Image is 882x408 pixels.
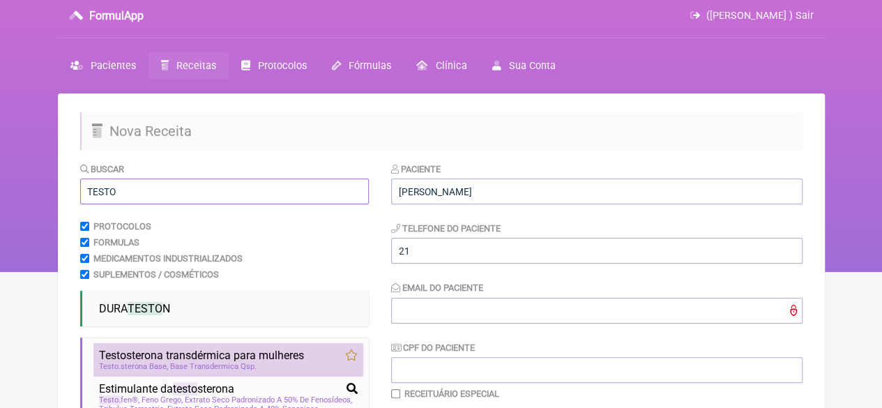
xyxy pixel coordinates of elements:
label: Telefone do Paciente [391,223,501,234]
span: sterona transdérmica para mulheres [99,349,304,362]
span: Testo [99,395,121,405]
a: Sua Conta [479,52,568,80]
label: Paciente [391,164,441,174]
label: Medicamentos Industrializados [93,253,243,264]
a: Fórmulas [319,52,404,80]
span: Testo [99,362,121,371]
a: Clínica [404,52,479,80]
span: Estimulante da sterona [99,382,234,395]
span: testo [173,382,197,395]
label: CPF do Paciente [391,342,475,353]
label: Email do Paciente [391,282,483,293]
label: Suplementos / Cosméticos [93,269,219,280]
span: Pacientes [91,60,136,72]
span: fen®, Feno Grego, Extrato Seco Padronizado A 50% De Fenosídeos [99,395,352,405]
h2: Nova Receita [80,112,803,150]
a: Protocolos [229,52,319,80]
span: TESTO [128,302,162,315]
span: Testo [99,349,126,362]
h3: FormulApp [89,9,144,22]
a: ([PERSON_NAME] ) Sair [690,10,813,22]
span: Clínica [435,60,466,72]
label: Buscar [80,164,125,174]
span: ([PERSON_NAME] ) Sair [706,10,814,22]
label: Protocolos [93,221,151,232]
label: Formulas [93,237,139,248]
label: Receituário Especial [404,388,499,399]
span: Sua Conta [509,60,556,72]
a: Receitas [149,52,229,80]
input: exemplo: emagrecimento, ansiedade [80,179,369,204]
a: Pacientes [58,52,149,80]
span: Base Transdermica Qsp [170,362,257,371]
span: sterona Base [99,362,168,371]
span: DURA N [99,302,170,315]
span: Fórmulas [349,60,391,72]
span: Protocolos [258,60,307,72]
span: Receitas [176,60,216,72]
